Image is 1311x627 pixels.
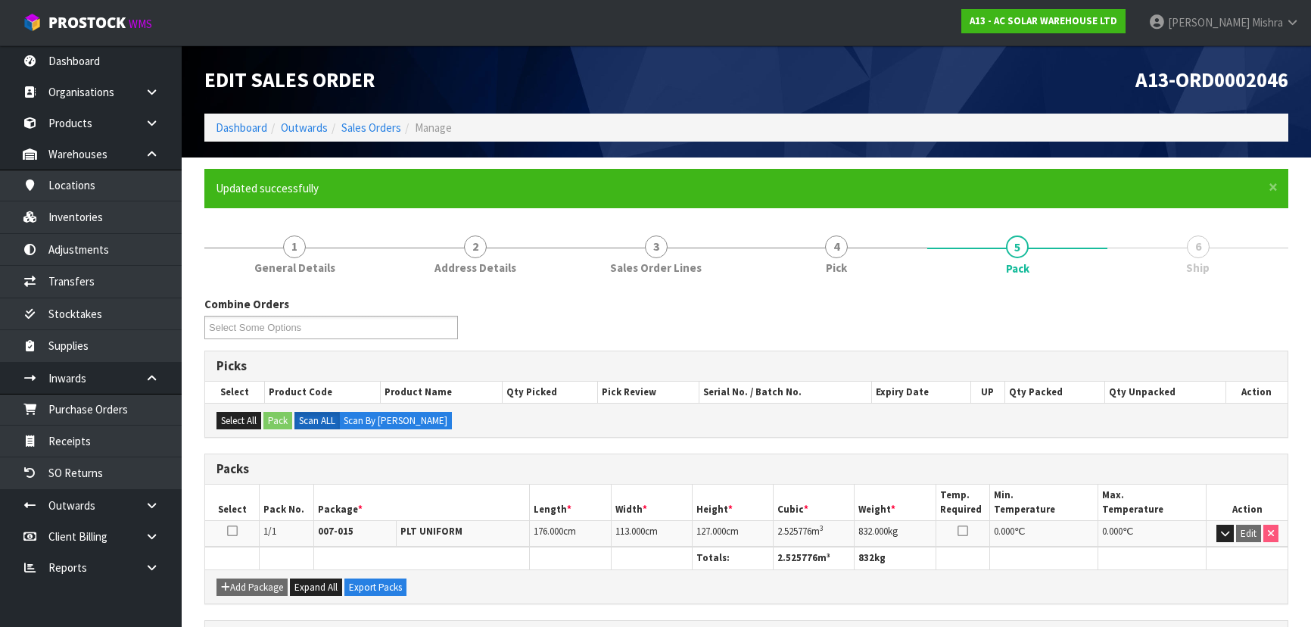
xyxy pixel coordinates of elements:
[216,412,261,430] button: Select All
[281,120,328,135] a: Outwards
[1004,382,1104,403] th: Qty Packed
[1225,382,1288,403] th: Action
[777,525,811,538] span: 2.525776
[1105,382,1226,403] th: Qty Unpacked
[1269,176,1278,198] span: ×
[645,236,668,258] span: 3
[204,296,289,312] label: Combine Orders
[263,412,292,430] button: Pack
[216,181,319,195] span: Updated successfully
[1135,67,1288,92] span: A13-ORD0002046
[129,17,152,31] small: WMS
[990,485,1098,520] th: Min. Temperature
[820,523,824,533] sup: 3
[855,520,936,547] td: kg
[530,485,611,520] th: Length
[970,14,1117,27] strong: A13 - AC SOLAR WAREHOUSE LTD
[598,382,699,403] th: Pick Review
[1186,260,1210,276] span: Ship
[858,525,888,538] span: 832.000
[611,485,692,520] th: Width
[534,525,563,538] span: 176.000
[264,382,380,403] th: Product Code
[961,9,1126,33] a: A13 - AC SOLAR WAREHOUSE LTD
[464,236,487,258] span: 2
[283,236,306,258] span: 1
[696,525,726,538] span: 127.000
[826,260,847,276] span: Pick
[216,120,267,135] a: Dashboard
[774,520,855,547] td: m
[970,382,1004,403] th: UP
[530,520,611,547] td: cm
[1236,525,1261,543] button: Edit
[290,579,342,597] button: Expand All
[1098,520,1207,547] td: ℃
[774,485,855,520] th: Cubic
[318,525,353,538] strong: 007-015
[858,551,874,564] span: 832
[615,525,645,538] span: 113.000
[415,120,452,135] span: Manage
[294,412,340,430] label: Scan ALL
[263,525,276,538] span: 1/1
[434,260,516,276] span: Address Details
[216,462,1276,476] h3: Packs
[1207,485,1288,520] th: Action
[339,412,452,430] label: Scan By [PERSON_NAME]
[381,382,503,403] th: Product Name
[23,13,42,32] img: cube-alt.png
[774,547,855,569] th: m³
[825,236,848,258] span: 4
[990,520,1098,547] td: ℃
[1252,15,1283,30] span: Mishra
[205,382,264,403] th: Select
[1006,260,1029,276] span: Pack
[855,485,936,520] th: Weight
[48,13,126,33] span: ProStock
[936,485,990,520] th: Temp. Required
[341,120,401,135] a: Sales Orders
[777,551,817,564] span: 2.525776
[611,520,692,547] td: cm
[503,382,598,403] th: Qty Picked
[692,547,773,569] th: Totals:
[216,359,1276,373] h3: Picks
[313,485,530,520] th: Package
[1098,485,1207,520] th: Max. Temperature
[871,382,970,403] th: Expiry Date
[205,485,260,520] th: Select
[855,547,936,569] th: kg
[1006,236,1029,258] span: 5
[692,520,773,547] td: cm
[216,579,288,597] button: Add Package
[260,485,314,520] th: Pack No.
[400,525,462,538] strong: PLT UNIFORM
[254,260,335,276] span: General Details
[610,260,702,276] span: Sales Order Lines
[204,67,375,92] span: Edit Sales Order
[1102,525,1123,538] span: 0.000
[692,485,773,520] th: Height
[699,382,872,403] th: Serial No. / Batch No.
[344,579,406,597] button: Export Packs
[994,525,1014,538] span: 0.000
[1187,236,1210,258] span: 6
[1168,15,1250,30] span: [PERSON_NAME]
[294,581,338,594] span: Expand All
